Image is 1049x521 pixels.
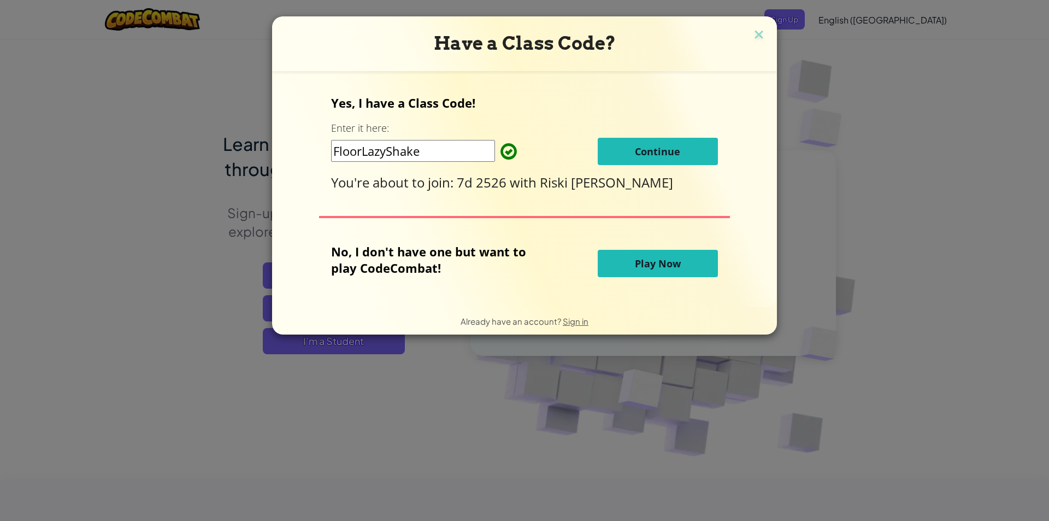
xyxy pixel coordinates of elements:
p: Yes, I have a Class Code! [331,95,717,111]
button: Play Now [598,250,718,277]
img: close icon [752,27,766,44]
p: No, I don't have one but want to play CodeCombat! [331,243,543,276]
span: with [510,173,540,191]
button: Continue [598,138,718,165]
span: You're about to join: [331,173,457,191]
span: Already have an account? [461,316,563,326]
span: Have a Class Code? [434,32,616,54]
label: Enter it here: [331,121,389,135]
span: Riski [PERSON_NAME] [540,173,673,191]
span: 7d 2526 [457,173,510,191]
span: Play Now [635,257,681,270]
span: Continue [635,145,680,158]
a: Sign in [563,316,588,326]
